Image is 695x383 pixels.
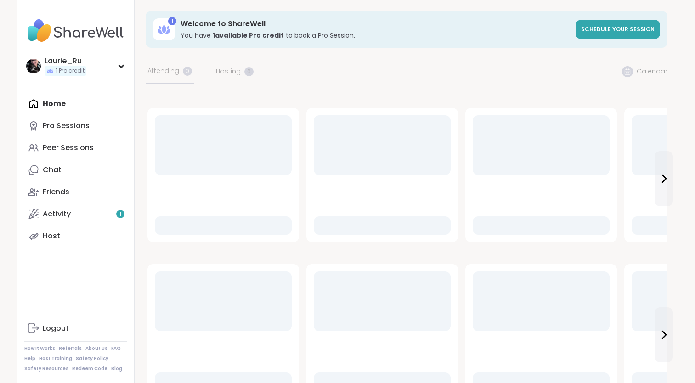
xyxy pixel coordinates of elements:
a: Friends [24,181,127,203]
div: Activity [43,209,71,219]
a: Safety Resources [24,366,68,372]
a: Schedule your session [576,20,660,39]
a: Safety Policy [76,355,108,362]
h3: Welcome to ShareWell [181,19,570,29]
h3: You have to book a Pro Session. [181,31,570,40]
a: Blog [111,366,122,372]
a: Host [24,225,127,247]
a: Pro Sessions [24,115,127,137]
span: 1 Pro credit [56,67,85,75]
span: Schedule your session [581,25,655,33]
a: How It Works [24,345,55,352]
a: Redeem Code [72,366,107,372]
div: Chat [43,165,62,175]
a: Referrals [59,345,82,352]
a: About Us [85,345,107,352]
a: Help [24,355,35,362]
div: Laurie_Ru [45,56,86,66]
b: 1 available Pro credit [213,31,284,40]
img: Laurie_Ru [26,59,41,73]
a: Activity1 [24,203,127,225]
a: Logout [24,317,127,339]
img: ShareWell Nav Logo [24,15,127,47]
a: FAQ [111,345,121,352]
a: Chat [24,159,127,181]
div: Peer Sessions [43,143,94,153]
div: Logout [43,323,69,333]
div: Friends [43,187,69,197]
span: 1 [119,210,121,218]
div: Pro Sessions [43,121,90,131]
a: Peer Sessions [24,137,127,159]
div: 1 [168,17,176,25]
a: Host Training [39,355,72,362]
div: Host [43,231,60,241]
